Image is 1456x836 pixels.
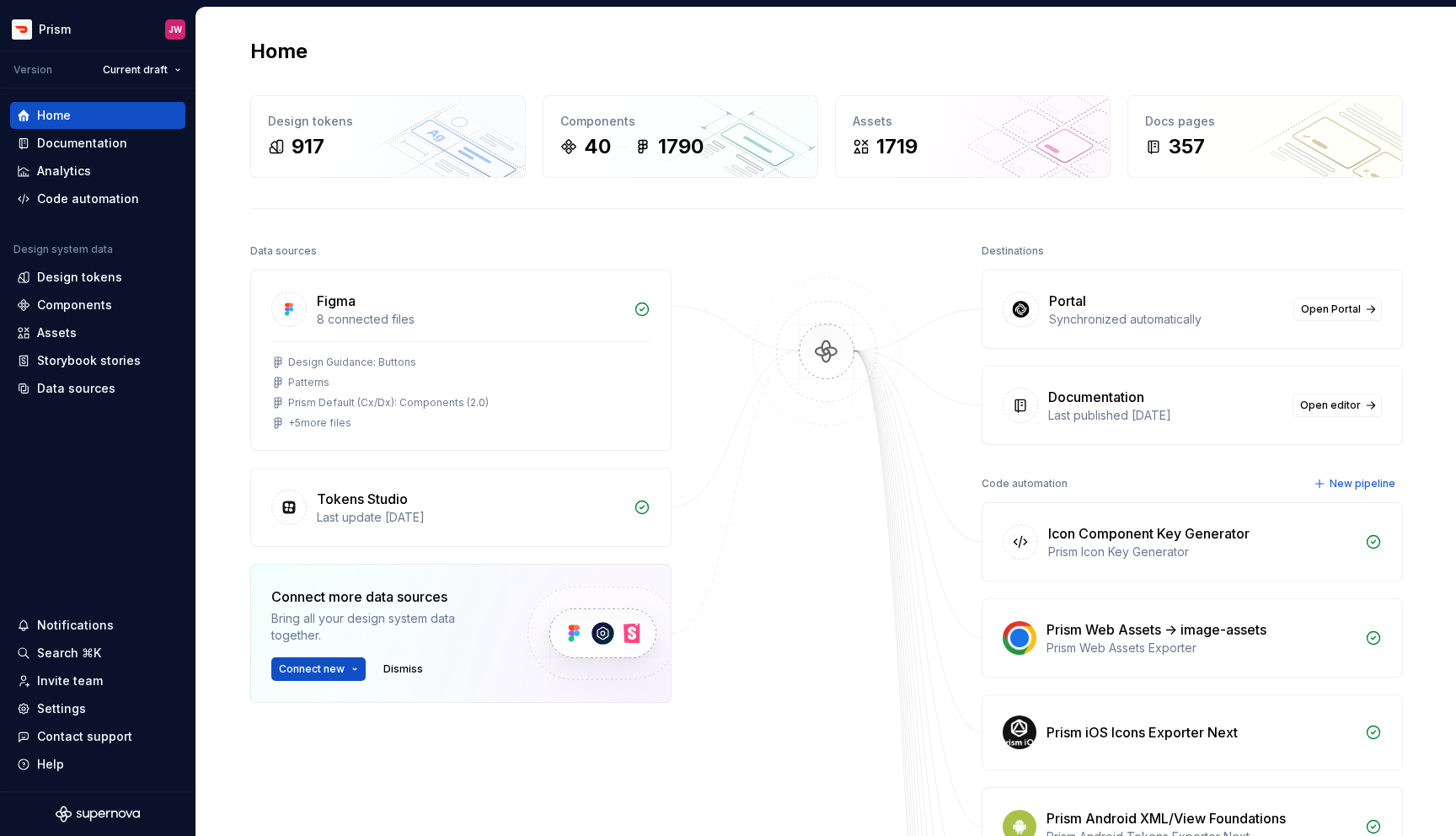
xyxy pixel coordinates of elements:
div: Design system data [13,243,113,256]
span: Current draft [103,63,168,77]
div: Prism Android XML/View Foundations [1046,808,1286,828]
div: Patterns [288,376,329,389]
a: Invite team [10,667,185,694]
div: 917 [292,133,324,160]
div: Data sources [37,380,115,397]
div: Help [37,756,64,773]
a: Components [10,292,185,319]
a: Components401790 [543,95,818,178]
div: Design Guidance: Buttons [288,356,416,369]
a: Assets1719 [835,95,1111,178]
div: 8 connected files [317,311,624,328]
button: Dismiss [376,657,431,681]
div: Assets [37,324,77,341]
div: 40 [584,133,611,160]
div: Prism Icon Key Generator [1048,544,1355,560]
div: Documentation [37,135,127,152]
button: Connect new [271,657,366,681]
div: Code automation [37,190,139,207]
button: Notifications [10,612,185,639]
div: Version [13,63,52,77]
div: 1790 [658,133,704,160]
div: Notifications [37,617,114,634]
div: Portal [1049,291,1086,311]
div: Documentation [1048,387,1144,407]
div: Icon Component Key Generator [1048,523,1250,544]
div: Bring all your design system data together. [271,610,499,644]
div: Prism Web Assets Exporter [1046,640,1355,656]
div: Prism [39,21,71,38]
span: Connect new [279,662,345,676]
span: Open editor [1300,399,1361,412]
div: Design tokens [37,269,122,286]
a: Storybook stories [10,347,185,374]
div: Contact support [37,728,132,745]
button: Contact support [10,723,185,750]
div: Design tokens [268,113,508,130]
span: Dismiss [383,662,423,676]
button: New pipeline [1309,472,1403,496]
a: Settings [10,695,185,722]
a: Open editor [1293,394,1382,417]
div: Figma [317,291,356,311]
a: Figma8 connected filesDesign Guidance: ButtonsPatternsPrism Default (Cx/Dx): Components (2.0)+5mo... [250,270,672,451]
div: Invite team [37,673,103,689]
div: Code automation [982,472,1068,496]
a: Docs pages357 [1127,95,1403,178]
div: Settings [37,700,86,717]
div: Components [560,113,800,130]
div: + 5 more files [288,416,351,430]
div: 357 [1169,133,1205,160]
div: Assets [853,113,1093,130]
div: Synchronized automatically [1049,311,1283,328]
div: Data sources [250,239,317,263]
a: Tokens StudioLast update [DATE] [250,468,672,547]
div: Destinations [982,239,1044,263]
a: Design tokens [10,264,185,291]
div: Tokens Studio [317,489,408,509]
div: Docs pages [1145,113,1385,130]
div: 1719 [876,133,918,160]
div: Prism Default (Cx/Dx): Components (2.0) [288,396,489,410]
svg: Supernova Logo [56,806,140,823]
a: Open Portal [1293,297,1382,321]
div: Storybook stories [37,352,141,369]
img: bd52d190-91a7-4889-9e90-eccda45865b1.png [12,19,32,40]
div: Connect more data sources [271,587,499,607]
span: New pipeline [1330,477,1395,490]
div: Prism iOS Icons Exporter Next [1046,722,1238,742]
h2: Home [250,38,308,65]
div: Last published [DATE] [1048,407,1282,424]
a: Design tokens917 [250,95,526,178]
div: Search ⌘K [37,645,101,662]
div: JW [169,23,182,36]
a: Assets [10,319,185,346]
button: Search ⌘K [10,640,185,667]
span: Open Portal [1301,303,1361,316]
a: Analytics [10,158,185,185]
a: Code automation [10,185,185,212]
div: Last update [DATE] [317,509,624,526]
div: Home [37,107,71,124]
a: Home [10,102,185,129]
button: PrismJW [3,11,192,47]
button: Help [10,751,185,778]
div: Analytics [37,163,91,180]
a: Documentation [10,130,185,157]
a: Data sources [10,375,185,402]
button: Current draft [95,58,189,82]
div: Prism Web Assets -> image-assets [1046,619,1266,640]
div: Components [37,297,112,313]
